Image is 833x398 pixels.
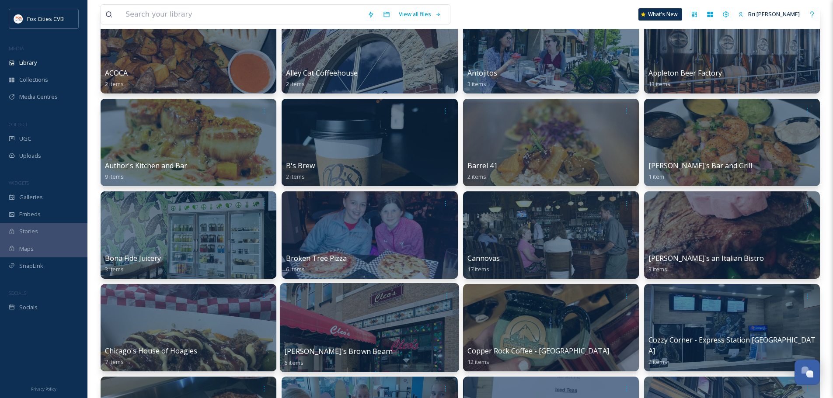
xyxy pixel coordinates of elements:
[648,68,722,78] span: Appleton Beer Factory
[648,162,752,180] a: [PERSON_NAME]'s Bar and Grill1 item
[648,358,667,366] span: 2 items
[19,262,43,270] span: SnapLink
[19,303,38,311] span: Socials
[286,69,358,88] a: Alley Cat Coffeehouse2 items
[19,227,38,235] span: Stories
[105,162,187,180] a: Author's Kitchen and Bar9 items
[9,290,26,296] span: SOCIALS
[19,245,34,253] span: Maps
[14,14,23,23] img: images.png
[638,8,682,21] a: What's New
[648,80,670,88] span: 13 items
[19,152,41,160] span: Uploads
[31,386,56,392] span: Privacy Policy
[105,347,197,366] a: Chicago's House of Hoagies7 items
[734,6,804,23] a: Bri [PERSON_NAME]
[27,15,64,23] span: Fox Cities CVB
[31,383,56,394] a: Privacy Policy
[105,68,128,78] span: ACOCA
[286,253,347,263] span: Broken Tree Pizza
[19,135,31,143] span: UGC
[648,69,722,88] a: Appleton Beer Factory13 items
[648,254,764,273] a: [PERSON_NAME]'s an Italian Bistro3 items
[467,68,497,78] span: Antojitos
[394,6,446,23] a: View all files
[467,173,486,180] span: 2 items
[648,335,816,356] span: Cozzy Corner - Express Station [GEOGRAPHIC_DATA]
[9,121,28,128] span: COLLECT
[286,254,347,273] a: Broken Tree Pizza6 items
[286,68,358,78] span: Alley Cat Coffeehouse
[467,358,489,366] span: 12 items
[467,161,498,170] span: Barrel 41
[467,265,489,273] span: 17 items
[284,346,392,356] span: [PERSON_NAME]'s Brown Beam
[9,180,29,186] span: WIDGETS
[467,254,500,273] a: Cannovas17 items
[105,346,197,356] span: Chicago's House of Hoagies
[467,346,609,356] span: Copper Rock Coffee - [GEOGRAPHIC_DATA]
[121,5,363,24] input: Search your library
[105,253,161,263] span: Bona Fide Juicery
[105,161,187,170] span: Author's Kitchen and Bar
[286,161,315,170] span: B's Brew
[19,76,48,84] span: Collections
[105,80,124,88] span: 2 items
[648,161,752,170] span: [PERSON_NAME]'s Bar and Grill
[105,254,161,273] a: Bona Fide Juicery3 items
[286,265,305,273] span: 6 items
[467,253,500,263] span: Cannovas
[19,93,58,101] span: Media Centres
[284,358,303,366] span: 6 items
[19,193,43,201] span: Galleries
[105,358,124,366] span: 7 items
[467,162,498,180] a: Barrel 412 items
[284,347,392,367] a: [PERSON_NAME]'s Brown Beam6 items
[19,210,41,218] span: Embeds
[286,162,315,180] a: B's Brew2 items
[795,360,820,385] button: Open Chat
[286,80,305,88] span: 2 items
[19,59,37,67] span: Library
[467,69,497,88] a: Antojitos3 items
[748,10,800,18] span: Bri [PERSON_NAME]
[105,265,124,273] span: 3 items
[648,253,764,263] span: [PERSON_NAME]'s an Italian Bistro
[467,347,609,366] a: Copper Rock Coffee - [GEOGRAPHIC_DATA]12 items
[105,69,128,88] a: ACOCA2 items
[648,336,816,366] a: Cozzy Corner - Express Station [GEOGRAPHIC_DATA]2 items
[9,45,24,52] span: MEDIA
[105,173,124,180] span: 9 items
[467,80,486,88] span: 3 items
[648,173,664,180] span: 1 item
[286,173,305,180] span: 2 items
[648,265,667,273] span: 3 items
